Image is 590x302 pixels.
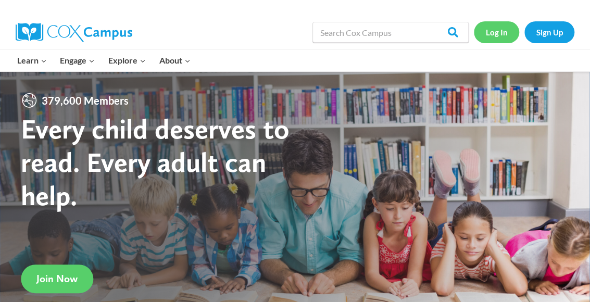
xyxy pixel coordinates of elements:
[153,49,197,71] button: Child menu of About
[102,49,153,71] button: Child menu of Explore
[312,22,469,43] input: Search Cox Campus
[524,21,574,43] a: Sign Up
[21,112,290,211] strong: Every child deserves to read. Every adult can help.
[474,21,519,43] a: Log In
[36,272,78,285] span: Join Now
[10,49,197,71] nav: Primary Navigation
[54,49,102,71] button: Child menu of Engage
[37,92,133,109] span: 379,600 Members
[16,23,132,42] img: Cox Campus
[10,49,54,71] button: Child menu of Learn
[21,265,93,293] a: Join Now
[474,21,574,43] nav: Secondary Navigation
